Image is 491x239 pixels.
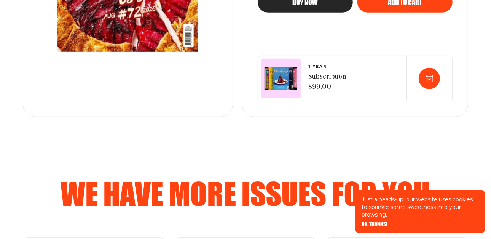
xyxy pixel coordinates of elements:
span: Subscription $99.00 [308,72,346,93]
span: 1 YEAR [308,64,346,69]
p: Just a heads-up: our website uses cookies to sprinkle some sweetness into your browsing. [362,196,479,218]
img: Magazines image [265,67,297,90]
button: OK, THANKS! [362,221,387,227]
a: 1 YEARSubscription $99.00 [308,64,346,93]
h2: We Have More Issues For You [51,178,440,209]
